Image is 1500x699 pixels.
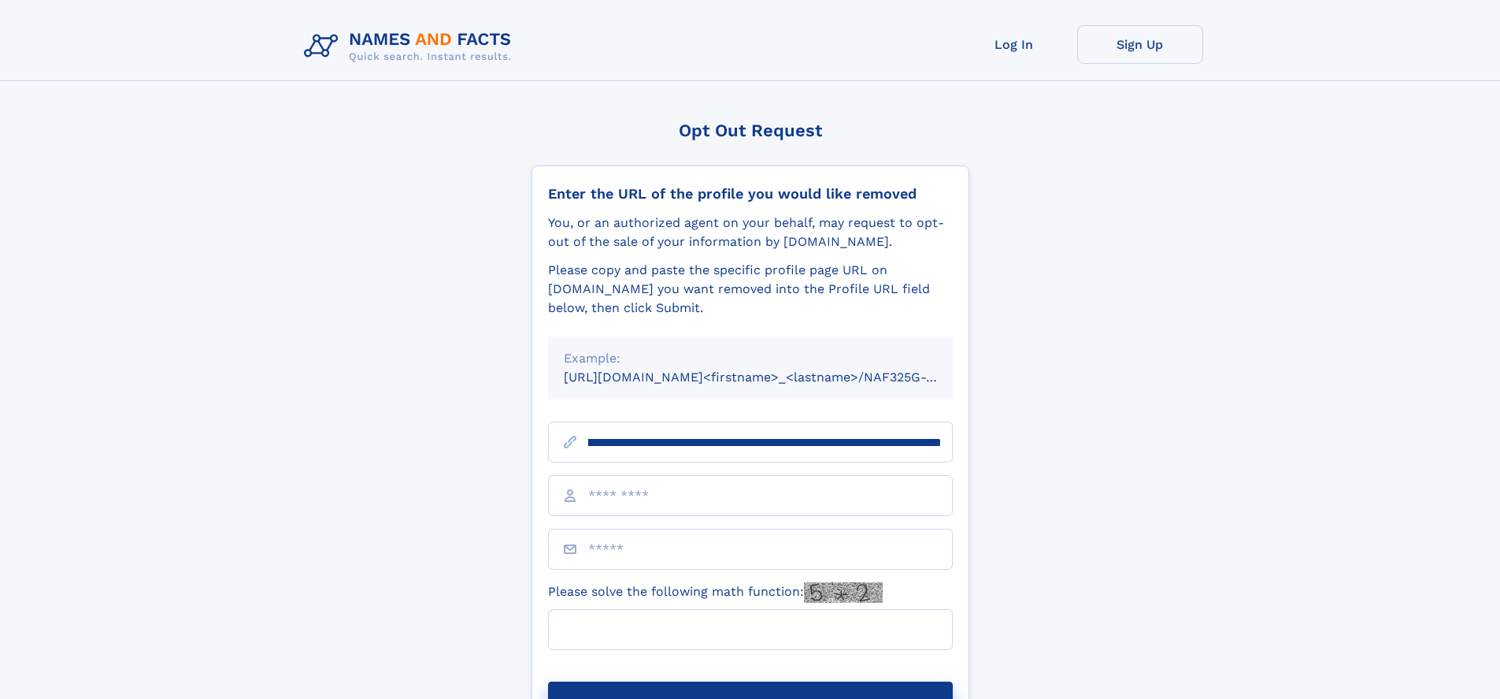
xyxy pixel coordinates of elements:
[531,121,969,140] div: Opt Out Request
[564,349,937,368] div: Example:
[548,214,953,251] div: You, or an authorized agent on your behalf, may request to opt-out of the sale of your informatio...
[548,261,953,318] div: Please copy and paste the specific profile page URL on [DOMAIN_NAME] you want removed into the Pr...
[564,370,983,385] small: [URL][DOMAIN_NAME]<firstname>_<lastname>/NAF325G-xxxxxxxx
[298,25,524,68] img: Logo Names and Facts
[1077,25,1203,64] a: Sign Up
[548,185,953,203] div: Enter the URL of the profile you would like removed
[951,25,1077,64] a: Log In
[548,582,883,603] label: Please solve the following math function:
